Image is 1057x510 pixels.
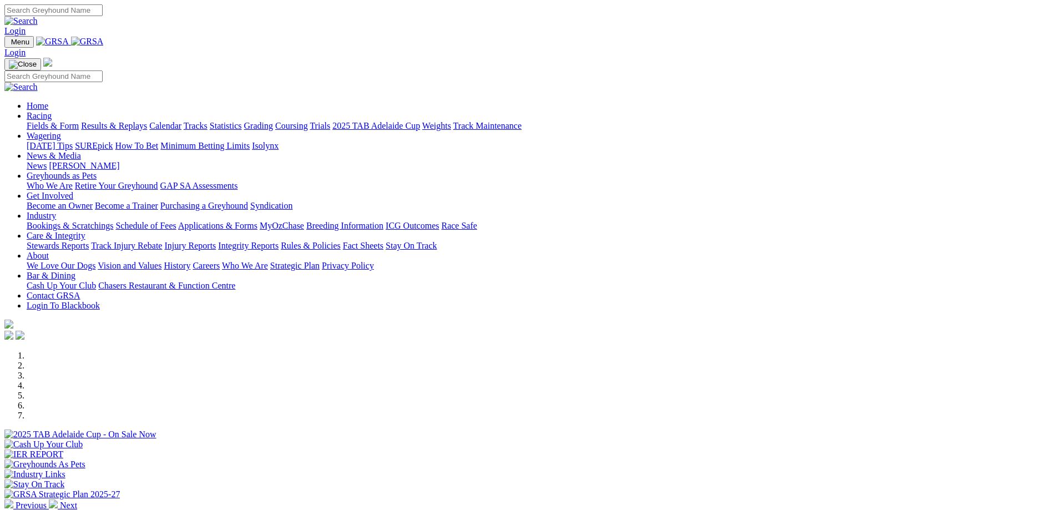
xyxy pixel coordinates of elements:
span: Previous [16,501,47,510]
a: Syndication [250,201,292,210]
a: Statistics [210,121,242,130]
img: Search [4,16,38,26]
a: Vision and Values [98,261,161,270]
img: GRSA [71,37,104,47]
input: Search [4,70,103,82]
img: Close [9,60,37,69]
a: Fields & Form [27,121,79,130]
img: Cash Up Your Club [4,440,83,450]
a: Careers [193,261,220,270]
img: 2025 TAB Adelaide Cup - On Sale Now [4,430,156,440]
a: Schedule of Fees [115,221,176,230]
div: Industry [27,221,1053,231]
a: Home [27,101,48,110]
a: Contact GRSA [27,291,80,300]
a: Coursing [275,121,308,130]
span: Menu [11,38,29,46]
a: MyOzChase [260,221,304,230]
a: Next [49,501,77,510]
img: logo-grsa-white.png [4,320,13,329]
a: Retire Your Greyhound [75,181,158,190]
a: Stay On Track [386,241,437,250]
a: Bookings & Scratchings [27,221,113,230]
a: [PERSON_NAME] [49,161,119,170]
a: Purchasing a Greyhound [160,201,248,210]
a: Login [4,26,26,36]
a: Integrity Reports [218,241,279,250]
img: Search [4,82,38,92]
img: GRSA [36,37,69,47]
a: News [27,161,47,170]
a: Privacy Policy [322,261,374,270]
a: Who We Are [27,181,73,190]
a: Results & Replays [81,121,147,130]
a: Chasers Restaurant & Function Centre [98,281,235,290]
div: Greyhounds as Pets [27,181,1053,191]
img: IER REPORT [4,450,63,459]
a: We Love Our Dogs [27,261,95,270]
a: Tracks [184,121,208,130]
a: Fact Sheets [343,241,383,250]
a: Racing [27,111,52,120]
a: [DATE] Tips [27,141,73,150]
img: twitter.svg [16,331,24,340]
div: News & Media [27,161,1053,171]
a: Wagering [27,131,61,140]
div: Care & Integrity [27,241,1053,251]
a: Login [4,48,26,57]
a: Track Maintenance [453,121,522,130]
a: Weights [422,121,451,130]
a: Cash Up Your Club [27,281,96,290]
span: Next [60,501,77,510]
a: Who We Are [222,261,268,270]
div: Racing [27,121,1053,131]
img: chevron-right-pager-white.svg [49,499,58,508]
img: chevron-left-pager-white.svg [4,499,13,508]
img: logo-grsa-white.png [43,58,52,67]
a: Track Injury Rebate [91,241,162,250]
a: Industry [27,211,56,220]
img: facebook.svg [4,331,13,340]
a: Stewards Reports [27,241,89,250]
a: Rules & Policies [281,241,341,250]
a: Strategic Plan [270,261,320,270]
a: Trials [310,121,330,130]
a: Race Safe [441,221,477,230]
a: Applications & Forms [178,221,257,230]
a: SUREpick [75,141,113,150]
a: Greyhounds as Pets [27,171,97,180]
a: Bar & Dining [27,271,75,280]
a: How To Bet [115,141,159,150]
div: Wagering [27,141,1053,151]
img: Greyhounds As Pets [4,459,85,469]
div: Bar & Dining [27,281,1053,291]
a: Get Involved [27,191,73,200]
a: Login To Blackbook [27,301,100,310]
img: Industry Links [4,469,65,479]
input: Search [4,4,103,16]
a: Minimum Betting Limits [160,141,250,150]
a: Previous [4,501,49,510]
a: Become an Owner [27,201,93,210]
a: Breeding Information [306,221,383,230]
a: Care & Integrity [27,231,85,240]
a: Grading [244,121,273,130]
a: GAP SA Assessments [160,181,238,190]
a: Injury Reports [164,241,216,250]
a: Isolynx [252,141,279,150]
a: ICG Outcomes [386,221,439,230]
a: News & Media [27,151,81,160]
a: History [164,261,190,270]
a: Calendar [149,121,181,130]
a: 2025 TAB Adelaide Cup [332,121,420,130]
div: Get Involved [27,201,1053,211]
div: About [27,261,1053,271]
img: Stay On Track [4,479,64,489]
a: About [27,251,49,260]
img: GRSA Strategic Plan 2025-27 [4,489,120,499]
button: Toggle navigation [4,58,41,70]
button: Toggle navigation [4,36,34,48]
a: Become a Trainer [95,201,158,210]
